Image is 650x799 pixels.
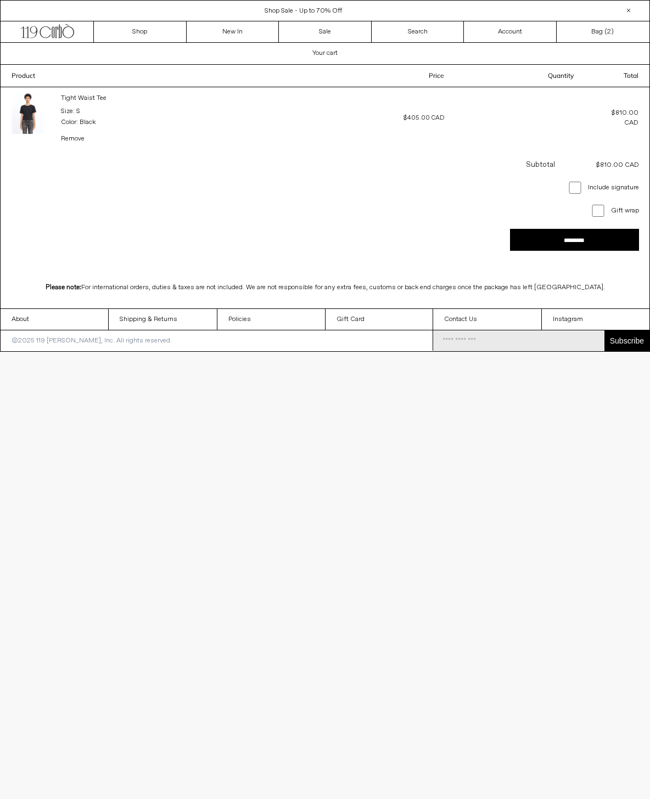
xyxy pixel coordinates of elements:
[585,183,639,193] label: Include signature
[433,330,604,351] input: Email Address
[61,134,85,144] a: Remove Tight Waist Tee - S / Black
[526,160,555,170] span: Subtotal
[109,309,216,330] a: Shipping & Returns
[557,160,639,170] span: $810.00 CAD
[612,109,638,127] span: $810.00 CAD
[433,309,541,330] a: Contact Us
[46,283,81,292] b: Please note:
[557,21,649,42] a: Bag ()
[61,106,116,116] li: Size: S
[304,114,444,123] dd: $405.00 CAD
[61,94,107,103] a: Tight Waist Tee
[61,117,116,127] li: Color: Black
[12,93,44,134] img: R13 Tight Waist Tee in black
[61,105,116,127] ul: Product details
[464,21,557,42] a: Account
[607,27,614,37] span: )
[604,330,649,351] button: Subscribe
[217,309,325,330] a: Policies
[585,65,649,87] th: Total
[293,65,455,87] th: Price
[372,21,464,42] a: Search
[94,21,187,42] a: Shop
[542,309,649,330] a: Instagram
[607,27,611,36] span: 2
[279,21,372,42] a: Sale
[1,309,108,330] a: About
[326,309,433,330] a: Gift Card
[312,43,338,63] h1: Your cart
[1,65,293,87] th: Product
[265,7,342,15] a: Shop Sale - Up to 70% Off
[455,65,585,87] th: Quantity
[1,330,183,351] p: ©2025 119 [PERSON_NAME], Inc. All rights reserved.
[187,21,279,42] a: New In
[11,277,639,298] p: For international orders, duties & taxes are not included. We are not responsible for any extra f...
[608,206,639,216] label: Gift wrap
